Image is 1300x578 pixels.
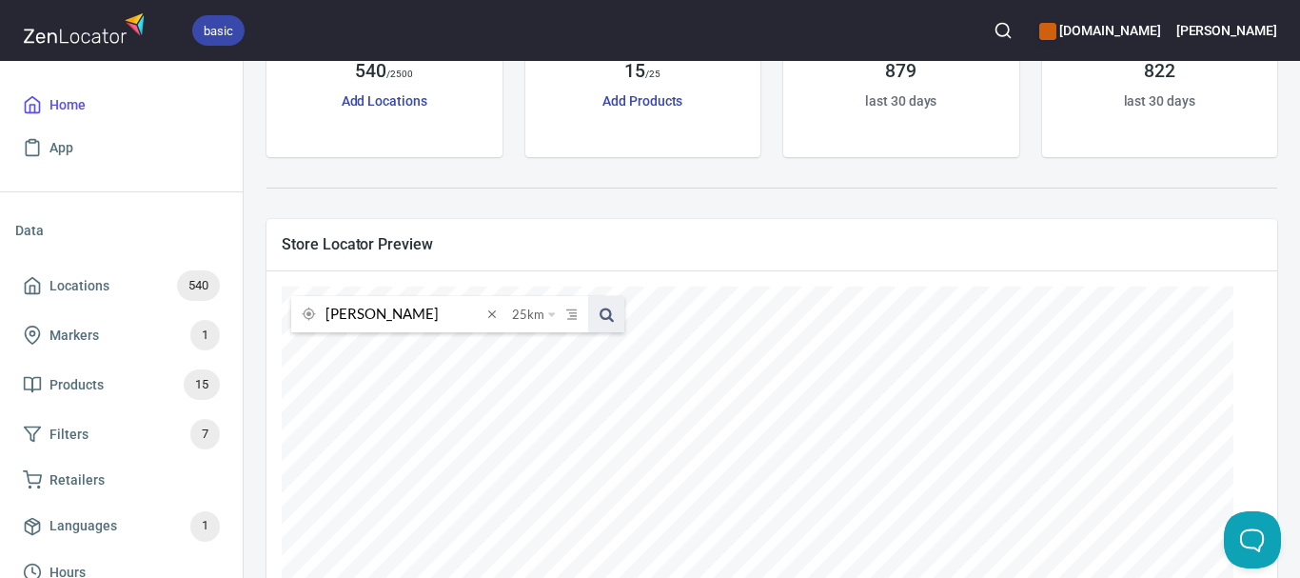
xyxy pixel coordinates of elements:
span: Filters [49,423,89,447]
span: 7 [190,424,220,446]
h6: last 30 days [1124,90,1195,111]
span: Products [49,373,104,397]
span: Languages [49,514,117,538]
h4: 822 [1144,60,1175,83]
span: 15 [184,374,220,396]
img: zenlocator [23,8,150,49]
iframe: Help Scout Beacon - Open [1224,511,1281,568]
a: Home [15,84,227,127]
a: Products15 [15,360,227,409]
button: [PERSON_NAME] [1176,10,1277,51]
div: Manage your apps [1039,10,1160,51]
span: 1 [190,515,220,537]
p: / 2500 [386,67,414,81]
span: Locations [49,274,109,298]
button: Search [982,10,1024,51]
a: Languages1 [15,502,227,551]
h4: 540 [355,60,386,83]
span: Store Locator Preview [282,234,1262,254]
div: basic [192,15,245,46]
span: App [49,136,73,160]
p: / 25 [645,67,660,81]
h6: [DOMAIN_NAME] [1039,20,1160,41]
span: 25 km [512,296,544,332]
a: Filters7 [15,409,227,459]
span: Markers [49,324,99,348]
span: 540 [177,275,220,297]
input: search [325,296,482,332]
span: 1 [190,325,220,347]
span: Home [49,93,86,117]
a: Markers1 [15,310,227,360]
h6: [PERSON_NAME] [1176,20,1277,41]
h4: 879 [885,60,916,83]
a: Retailers [15,459,227,502]
h6: last 30 days [865,90,936,111]
a: Add Locations [342,93,427,109]
a: App [15,127,227,169]
button: color-CE600E [1039,23,1056,40]
span: basic [192,21,245,41]
h4: 15 [624,60,645,83]
a: Locations540 [15,261,227,310]
li: Data [15,208,227,253]
span: Retailers [49,468,105,492]
a: Add Products [602,93,682,109]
